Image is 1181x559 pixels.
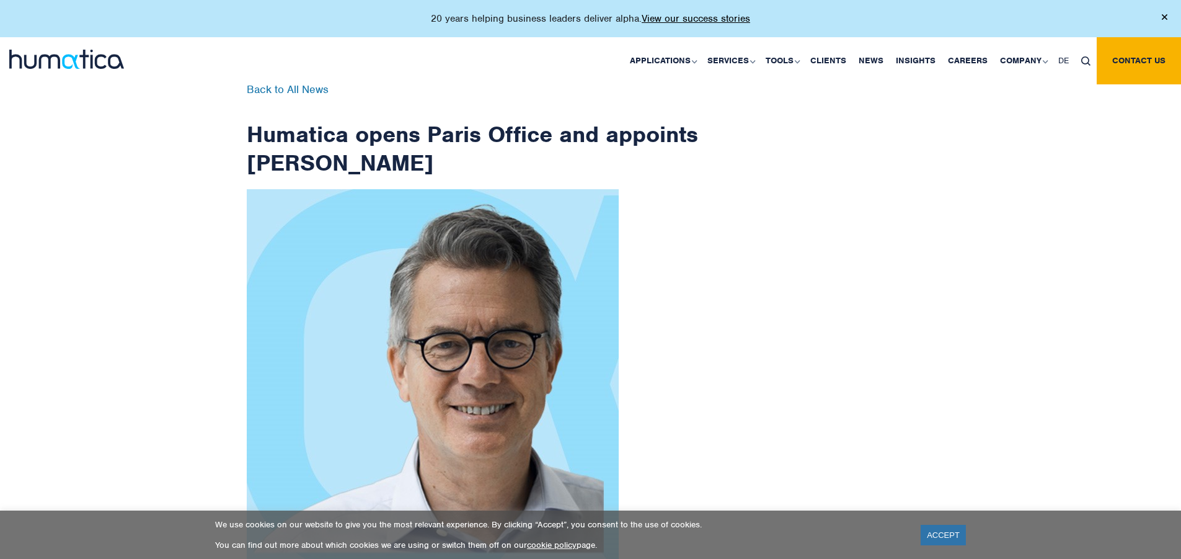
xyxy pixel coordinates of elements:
h1: Humatica opens Paris Office and appoints [PERSON_NAME] [247,84,699,177]
a: Insights [890,37,942,84]
p: 20 years helping business leaders deliver alpha. [431,12,750,25]
a: Company [994,37,1052,84]
a: Tools [759,37,804,84]
a: News [852,37,890,84]
span: DE [1058,55,1069,66]
a: Services [701,37,759,84]
img: logo [9,50,124,69]
p: We use cookies on our website to give you the most relevant experience. By clicking “Accept”, you... [215,519,905,530]
a: Back to All News [247,83,329,96]
p: You can find out more about which cookies we are using or switch them off on our page. [215,540,905,550]
a: Clients [804,37,852,84]
img: search_icon [1081,56,1090,66]
a: Applications [624,37,701,84]
a: Careers [942,37,994,84]
a: cookie policy [527,540,577,550]
a: DE [1052,37,1075,84]
a: View our success stories [642,12,750,25]
a: ACCEPT [921,525,966,545]
a: Contact us [1097,37,1181,84]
